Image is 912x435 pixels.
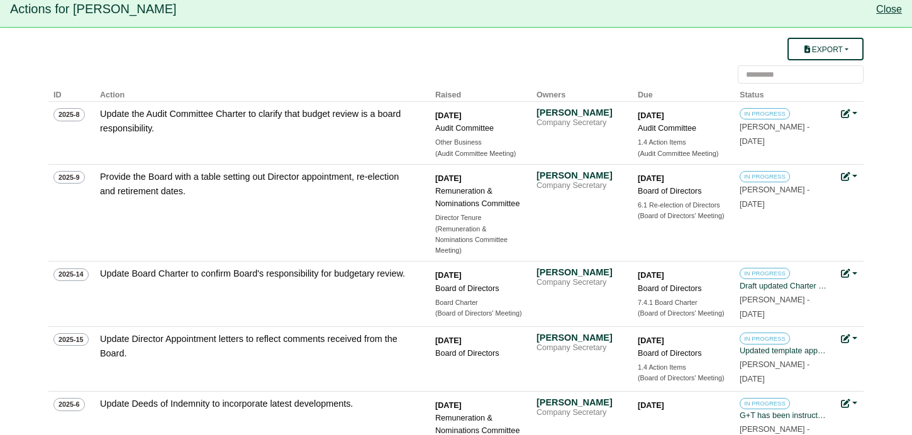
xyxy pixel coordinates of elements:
div: Director Tenure [435,212,523,223]
span: [DATE] [740,200,765,209]
span: IN PROGRESS [740,398,790,409]
span: 2025-6 [53,398,85,410]
a: IN PROGRESS [PERSON_NAME] -[DATE] [740,107,828,146]
div: Remuneration & Nominations Committee [435,185,523,210]
span: [DATE] [740,137,765,146]
div: Board of Directors [638,185,726,197]
div: (Board of Directors' Meeting) [638,373,726,383]
small: [PERSON_NAME] - [740,185,809,209]
th: Raised [430,84,531,102]
div: Company Secretary [537,408,625,418]
div: Board Charter [435,297,523,308]
a: IN PROGRESS Draft updated Charter provided to the Chair for review and comment. [PERSON_NAME] -[D... [740,267,828,318]
span: 2025-14 [53,268,89,281]
div: Company Secretary [537,181,625,191]
a: Director Tenure (Remuneration & Nominations Committee Meeting) [435,212,523,256]
th: Owners [531,84,633,102]
a: 1.4 Action Items (Audit Committee Meeting) [638,137,726,159]
div: 6.1 Re-election of Directors [638,200,726,211]
div: [DATE] [638,399,726,412]
div: [PERSON_NAME] [537,107,625,118]
div: Update Board Charter to confirm Board's responsibility for budgetary review. [100,267,414,281]
div: Board of Directors [435,282,523,295]
a: 7.4.1 Board Charter (Board of Directors' Meeting) [638,297,726,319]
span: 2025-15 [53,333,89,346]
th: Status [735,84,836,102]
div: (Remuneration & Nominations Committee Meeting) [435,224,523,256]
div: [DATE] [638,269,726,282]
div: [DATE] [435,334,523,347]
span: IN PROGRESS [740,333,790,344]
a: [PERSON_NAME] Company Secretary [537,332,625,353]
div: Company Secretary [537,343,625,353]
div: [PERSON_NAME] [537,170,625,181]
span: IN PROGRESS [740,171,790,182]
div: [PERSON_NAME] [537,397,625,408]
div: [DATE] [435,172,523,185]
div: Update Director Appointment letters to reflect comments received from the Board. [100,332,414,361]
div: [PERSON_NAME] [537,332,625,343]
button: Export [787,38,864,60]
a: Board Charter (Board of Directors' Meeting) [435,297,523,319]
div: Board of Directors [638,282,726,295]
div: Audit Committee [435,122,523,135]
a: IN PROGRESS Updated template appointment letters have been provided to the Chair for review. [PER... [740,332,828,383]
a: [PERSON_NAME] Company Secretary [537,107,625,128]
div: (Board of Directors' Meeting) [435,308,523,319]
a: [PERSON_NAME] Company Secretary [537,170,625,191]
div: Update the Audit Committee Charter to clarify that budget review is a board responsibility. [100,107,414,136]
a: 1.4 Action Items (Board of Directors' Meeting) [638,362,726,384]
span: [DATE] [740,310,765,319]
div: [DATE] [435,109,523,122]
a: Close [876,4,902,14]
div: Company Secretary [537,118,625,128]
div: [PERSON_NAME] [537,267,625,278]
div: (Audit Committee Meeting) [435,148,523,159]
div: Update Deeds of Indemnity to incorporate latest developments. [100,397,414,411]
div: (Board of Directors' Meeting) [638,308,726,319]
th: Due [633,84,735,102]
th: ID [48,84,95,102]
span: IN PROGRESS [740,108,790,119]
div: [DATE] [638,172,726,185]
div: (Board of Directors' Meeting) [638,211,726,221]
div: Board of Directors [435,347,523,360]
a: IN PROGRESS [PERSON_NAME] -[DATE] [740,170,828,209]
a: [PERSON_NAME] Company Secretary [537,267,625,288]
div: Other Business [435,137,523,148]
div: Board of Directors [638,347,726,360]
span: 2025-9 [53,171,85,184]
div: Provide the Board with a table setting out Director appointment, re-election and retirement dates. [100,170,414,199]
div: Updated template appointment letters have been provided to the Chair for review. [740,344,828,357]
div: [DATE] [435,399,523,412]
div: G+T has been instructed to prepare updated Deeds of Indemnity. [740,409,828,422]
a: Other Business (Audit Committee Meeting) [435,137,523,159]
div: 1.4 Action Items [638,137,726,148]
small: [PERSON_NAME] - [740,295,809,319]
small: [PERSON_NAME] - [740,360,809,383]
span: 2025-8 [53,108,85,121]
div: 7.4.1 Board Charter [638,297,726,308]
span: [DATE] [740,375,765,383]
a: 6.1 Re-election of Directors (Board of Directors' Meeting) [638,200,726,222]
div: Audit Committee [638,122,726,135]
div: [DATE] [638,334,726,347]
span: IN PROGRESS [740,268,790,279]
a: [PERSON_NAME] Company Secretary [537,397,625,418]
div: [DATE] [435,269,523,282]
div: 1.4 Action Items [638,362,726,373]
div: (Audit Committee Meeting) [638,148,726,159]
div: [DATE] [638,109,726,122]
small: [PERSON_NAME] - [740,123,809,146]
div: Company Secretary [537,278,625,288]
th: Action [95,84,430,102]
div: Draft updated Charter provided to the Chair for review and comment. [740,280,828,292]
